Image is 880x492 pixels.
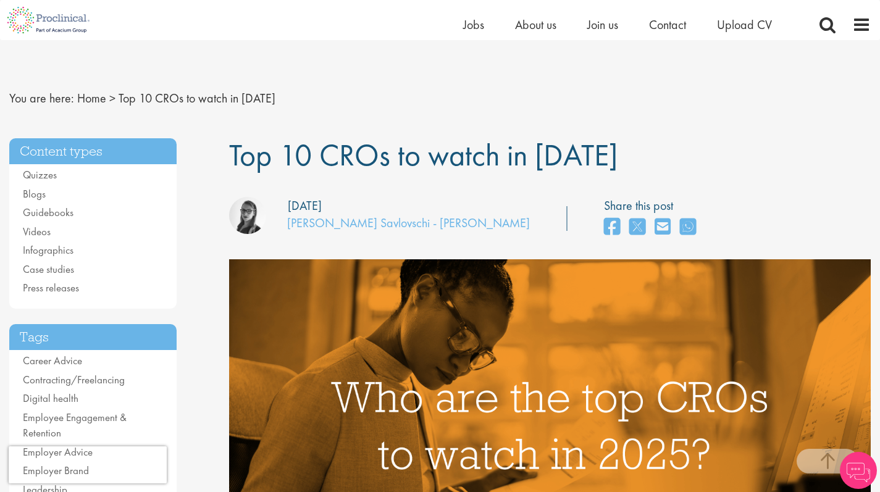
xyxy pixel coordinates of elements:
a: About us [515,17,556,33]
a: Press releases [23,281,79,294]
a: share on whats app [680,214,696,241]
h3: Content types [9,138,177,165]
a: Infographics [23,243,73,257]
a: Join us [587,17,618,33]
a: Quizzes [23,168,57,181]
span: You are here: [9,90,74,106]
img: Theodora Savlovschi - Wicks [229,197,266,234]
h3: Tags [9,324,177,351]
a: Career Advice [23,354,82,367]
a: Case studies [23,262,74,276]
a: share on twitter [629,214,645,241]
a: Videos [23,225,51,238]
a: Upload CV [717,17,772,33]
span: Top 10 CROs to watch in [DATE] [229,135,618,175]
a: share on email [655,214,671,241]
a: Guidebooks [23,206,73,219]
div: [DATE] [288,197,322,215]
a: Digital health [23,391,78,405]
img: Chatbot [840,452,877,489]
span: > [109,90,115,106]
a: Contact [649,17,686,33]
a: breadcrumb link [77,90,106,106]
span: Top 10 CROs to watch in [DATE] [119,90,275,106]
label: Share this post [604,197,702,215]
a: Blogs [23,187,46,201]
iframe: reCAPTCHA [9,446,167,483]
a: share on facebook [604,214,620,241]
a: [PERSON_NAME] Savlovschi - [PERSON_NAME] [287,215,530,231]
a: Contracting/Freelancing [23,373,125,386]
a: Employee Engagement & Retention [23,411,127,440]
a: Employer Advice [23,445,93,459]
a: Jobs [463,17,484,33]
